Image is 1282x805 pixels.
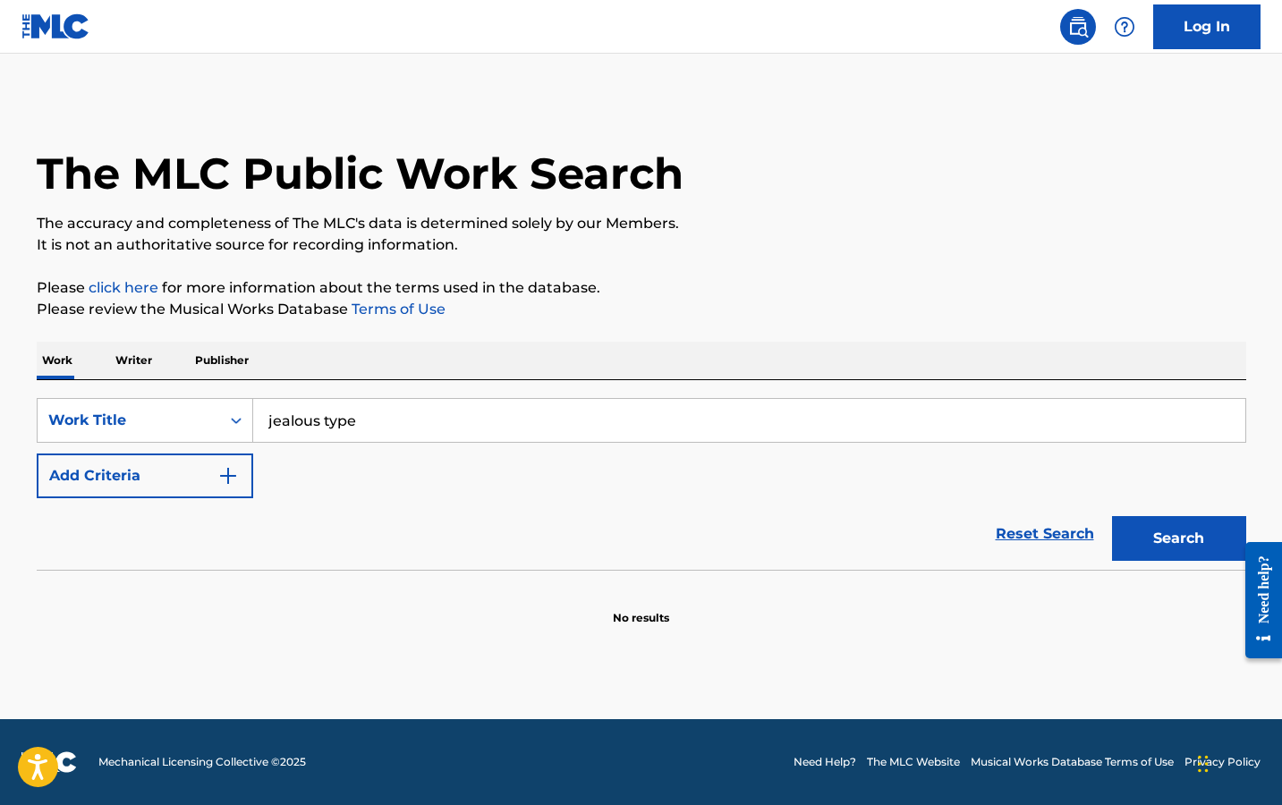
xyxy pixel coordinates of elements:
[37,398,1246,570] form: Search Form
[1060,9,1096,45] a: Public Search
[1184,754,1261,770] a: Privacy Policy
[37,299,1246,320] p: Please review the Musical Works Database
[89,279,158,296] a: click here
[348,301,446,318] a: Terms of Use
[190,342,254,379] p: Publisher
[37,213,1246,234] p: The accuracy and completeness of The MLC's data is determined solely by our Members.
[1114,16,1135,38] img: help
[48,410,209,431] div: Work Title
[98,754,306,770] span: Mechanical Licensing Collective © 2025
[1193,719,1282,805] iframe: Chat Widget
[37,277,1246,299] p: Please for more information about the terms used in the database.
[37,453,253,498] button: Add Criteria
[1153,4,1261,49] a: Log In
[987,514,1103,554] a: Reset Search
[37,147,683,200] h1: The MLC Public Work Search
[21,751,77,773] img: logo
[971,754,1174,770] a: Musical Works Database Terms of Use
[794,754,856,770] a: Need Help?
[21,13,90,39] img: MLC Logo
[110,342,157,379] p: Writer
[217,465,239,487] img: 9d2ae6d4665cec9f34b9.svg
[1107,9,1142,45] div: Help
[867,754,960,770] a: The MLC Website
[37,342,78,379] p: Work
[1232,529,1282,673] iframe: Resource Center
[37,234,1246,256] p: It is not an authoritative source for recording information.
[1112,516,1246,561] button: Search
[1198,737,1209,791] div: Drag
[1067,16,1089,38] img: search
[613,589,669,626] p: No results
